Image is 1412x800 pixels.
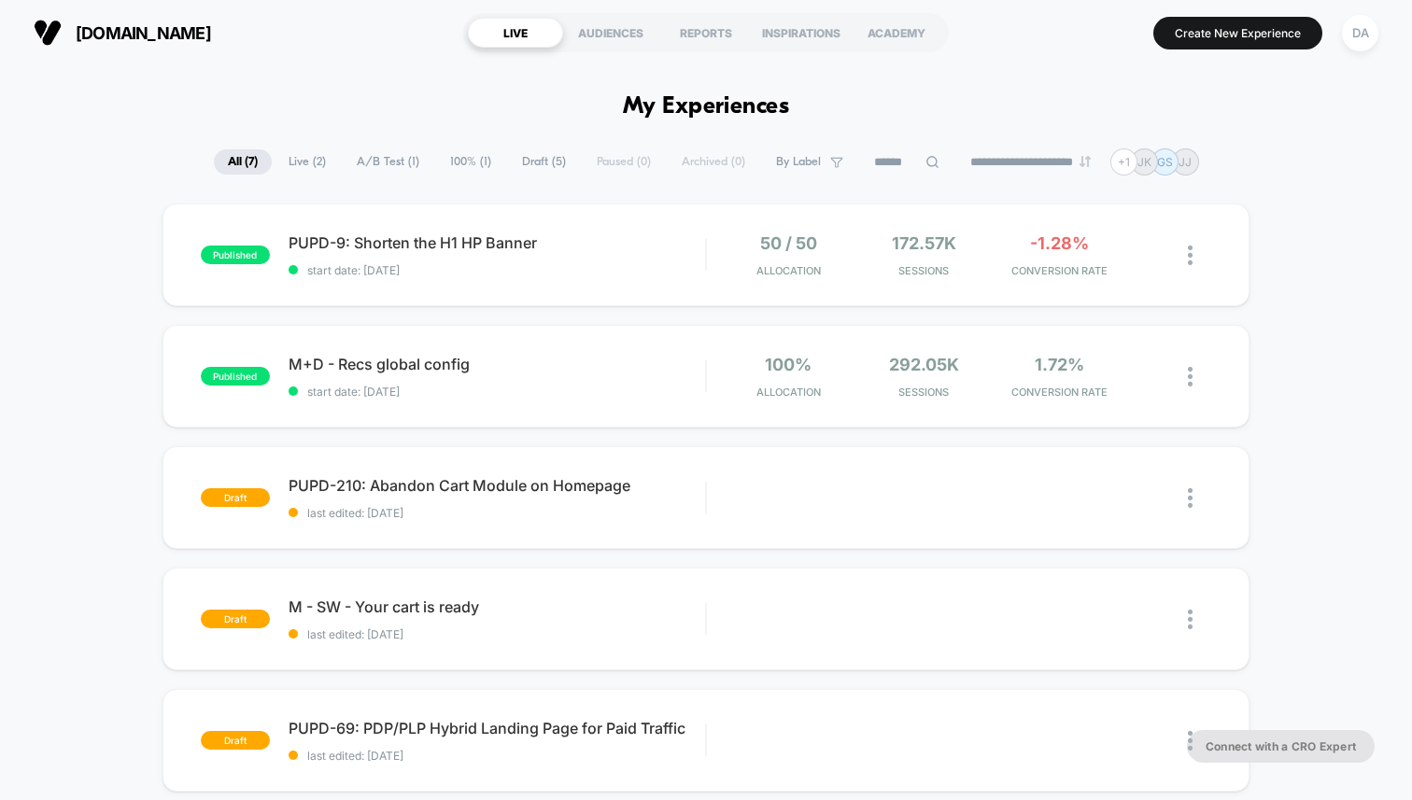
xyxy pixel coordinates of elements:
[1137,155,1151,169] p: JK
[754,18,849,48] div: INSPIRATIONS
[760,233,817,253] span: 50 / 50
[289,233,705,252] span: PUPD-9: Shorten the H1 HP Banner
[756,264,821,277] span: Allocation
[201,731,270,750] span: draft
[1188,610,1193,629] img: close
[1153,17,1322,49] button: Create New Experience
[765,355,812,374] span: 100%
[623,93,790,120] h1: My Experiences
[1179,155,1192,169] p: JJ
[508,149,580,175] span: Draft ( 5 )
[289,355,705,373] span: M+D - Recs global config
[343,149,433,175] span: A/B Test ( 1 )
[436,149,505,175] span: 100% ( 1 )
[756,386,821,399] span: Allocation
[861,386,987,399] span: Sessions
[34,19,62,47] img: Visually logo
[1188,367,1193,386] img: close
[1035,355,1084,374] span: 1.72%
[289,627,705,641] span: last edited: [DATE]
[1188,488,1193,508] img: close
[201,367,270,386] span: published
[776,155,821,169] span: By Label
[76,23,211,43] span: [DOMAIN_NAME]
[889,355,959,374] span: 292.05k
[201,610,270,628] span: draft
[1187,730,1375,763] button: Connect with a CRO Expert
[861,264,987,277] span: Sessions
[1188,246,1193,265] img: close
[1342,15,1378,51] div: DA
[1157,155,1173,169] p: GS
[1080,156,1091,167] img: end
[1110,148,1137,175] div: + 1
[214,149,272,175] span: All ( 7 )
[892,233,956,253] span: 172.57k
[996,264,1123,277] span: CONVERSION RATE
[201,246,270,264] span: published
[201,488,270,507] span: draft
[1030,233,1089,253] span: -1.28%
[28,18,217,48] button: [DOMAIN_NAME]
[289,719,705,737] span: PUPD-69: PDP/PLP Hybrid Landing Page for Paid Traffic
[996,386,1123,399] span: CONVERSION RATE
[289,476,705,495] span: PUPD-210: Abandon Cart Module on Homepage
[275,149,340,175] span: Live ( 2 )
[1336,14,1384,52] button: DA
[1188,731,1193,751] img: close
[289,506,705,520] span: last edited: [DATE]
[289,597,705,616] span: M - SW - Your cart is ready
[658,18,754,48] div: REPORTS
[563,18,658,48] div: AUDIENCES
[289,263,705,277] span: start date: [DATE]
[289,749,705,763] span: last edited: [DATE]
[289,385,705,399] span: start date: [DATE]
[468,18,563,48] div: LIVE
[849,18,944,48] div: ACADEMY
